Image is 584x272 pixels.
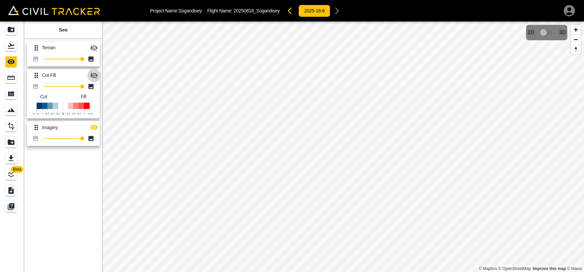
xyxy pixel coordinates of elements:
[527,30,534,36] span: 2D
[234,8,280,13] span: 20250818_Súgandisey
[8,5,100,15] img: Civil Tracker
[571,35,581,44] button: Zoom out
[479,266,497,271] a: Mapbox
[102,21,584,272] canvas: Map
[571,44,581,54] button: Reset bearing to north
[559,30,566,36] span: 3D
[498,266,531,271] a: OpenStreetMap
[533,266,566,271] a: Map feedback
[571,25,581,35] button: Zoom in
[207,8,280,13] p: Flight Name:
[567,266,582,271] a: Maxar
[298,5,330,17] button: 2025-18-8
[537,26,556,39] span: 3D model not uploaded yet
[150,8,202,13] p: Project Name: Súgandisey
